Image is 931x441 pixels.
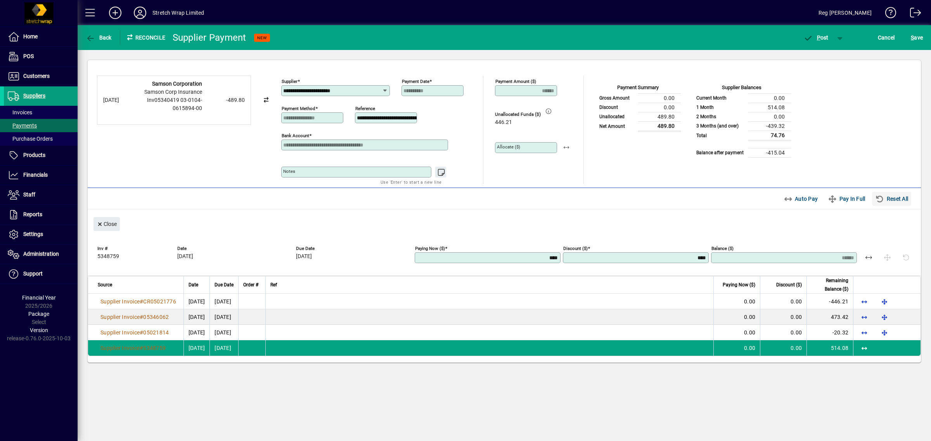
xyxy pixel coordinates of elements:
button: Close [93,217,120,231]
a: Payments [4,119,78,132]
span: 0.00 [744,345,755,351]
button: Auto Pay [780,192,821,206]
span: Discount ($) [776,281,802,289]
span: ave [911,31,923,44]
span: Financial Year [22,295,56,301]
button: Profile [128,6,152,20]
div: Supplier Balances [692,84,791,93]
mat-label: Payment method [282,106,315,111]
span: Unallocated Funds ($) [495,112,542,117]
strong: Samson Corporation [152,81,202,87]
span: 446.21 [495,119,512,126]
span: Source [98,281,112,289]
span: 514.08 [831,345,849,351]
span: [DATE] [189,329,205,336]
span: Home [23,33,38,40]
mat-label: Payment Date [402,79,429,84]
span: Due Date [215,281,234,289]
a: Home [4,27,78,47]
span: Administration [23,251,59,257]
span: 05021814 [143,329,169,336]
span: Package [28,311,49,317]
button: Back [84,31,114,45]
span: Ref [270,281,277,289]
td: Balance after payment [692,148,748,157]
span: Support [23,270,43,277]
a: Supplier Invoice#05021814 [98,328,171,337]
td: Net Amount [595,121,638,131]
span: 473.42 [831,314,849,320]
button: Cancel [876,31,897,45]
span: 0.00 [744,314,755,320]
span: [DATE] [177,253,193,260]
span: # [140,298,143,305]
span: [DATE] [189,298,205,305]
span: Auto Pay [784,193,818,205]
span: Back [86,34,112,41]
div: Payment Summary [595,84,681,93]
mat-label: Reference [355,106,375,111]
span: Supplier Invoice [100,329,140,336]
a: Knowledge Base [879,2,896,27]
div: Reg [PERSON_NAME] [819,7,872,19]
span: Order # [243,281,258,289]
a: Products [4,146,78,165]
span: Date [189,281,198,289]
td: 514.08 [748,103,791,112]
span: Reports [23,211,42,217]
span: Close [97,218,117,231]
span: Paying Now ($) [723,281,755,289]
a: Settings [4,225,78,244]
span: Due Date [296,246,412,251]
span: CR05021776 [143,298,176,305]
td: 0.00 [638,93,681,103]
mat-label: Supplier [282,79,298,84]
td: -415.04 [748,148,791,157]
td: Unallocated [595,112,638,121]
a: Supplier Invoice#05346062 [98,313,171,321]
td: 0.00 [638,103,681,112]
td: 1 Month [692,103,748,112]
td: Discount [595,103,638,112]
span: 0.00 [744,298,755,305]
span: 0.00 [791,298,802,305]
mat-label: Notes [283,169,295,174]
span: Supplier Invoice [100,298,140,305]
mat-label: Allocate ($) [497,144,520,150]
span: Staff [23,191,35,198]
a: Purchase Orders [4,132,78,145]
span: # [140,345,143,351]
app-page-header-button: Back [78,31,120,45]
td: Gross Amount [595,93,638,103]
mat-hint: Use 'Enter' to start a new line [381,177,441,186]
td: 489.80 [638,121,681,131]
td: Total [692,131,748,140]
div: Stretch Wrap Limited [152,7,204,19]
span: Purchase Orders [8,136,53,142]
button: Pay In Full [825,192,868,206]
div: Supplier Payment [173,31,246,44]
a: Administration [4,245,78,264]
mat-label: Payment Amount ($) [495,79,536,84]
span: Payments [8,122,37,129]
app-page-summary-card: Supplier Balances [692,76,791,158]
span: Suppliers [23,93,45,99]
span: Cancel [878,31,895,44]
span: POS [23,53,34,59]
td: 3 Months (and over) [692,121,748,131]
span: 0.00 [791,314,802,320]
div: [DATE] [103,96,134,104]
span: [DATE] [296,253,312,260]
td: [DATE] [209,325,238,340]
td: 489.80 [638,112,681,121]
app-page-summary-card: Payment Summary [595,76,681,132]
span: P [817,34,820,41]
td: 74.76 [748,131,791,140]
a: Invoices [4,106,78,119]
td: [DATE] [209,294,238,309]
span: 0.00 [791,329,802,336]
app-page-header-button: Close [92,220,122,227]
span: # [140,314,143,320]
td: [DATE] [209,340,238,356]
span: Settings [23,231,43,237]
